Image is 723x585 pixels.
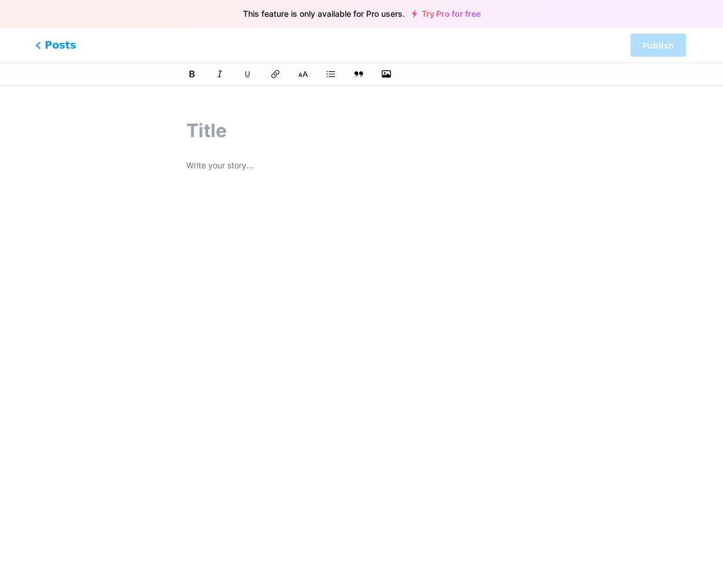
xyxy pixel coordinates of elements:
input: Title [186,117,537,145]
span: Posts [35,38,76,53]
a: Try Pro for free [412,9,481,19]
span: This feature is only available for Pro users. [243,6,405,22]
button: Publish [630,34,686,57]
span: Publish [643,41,674,50]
